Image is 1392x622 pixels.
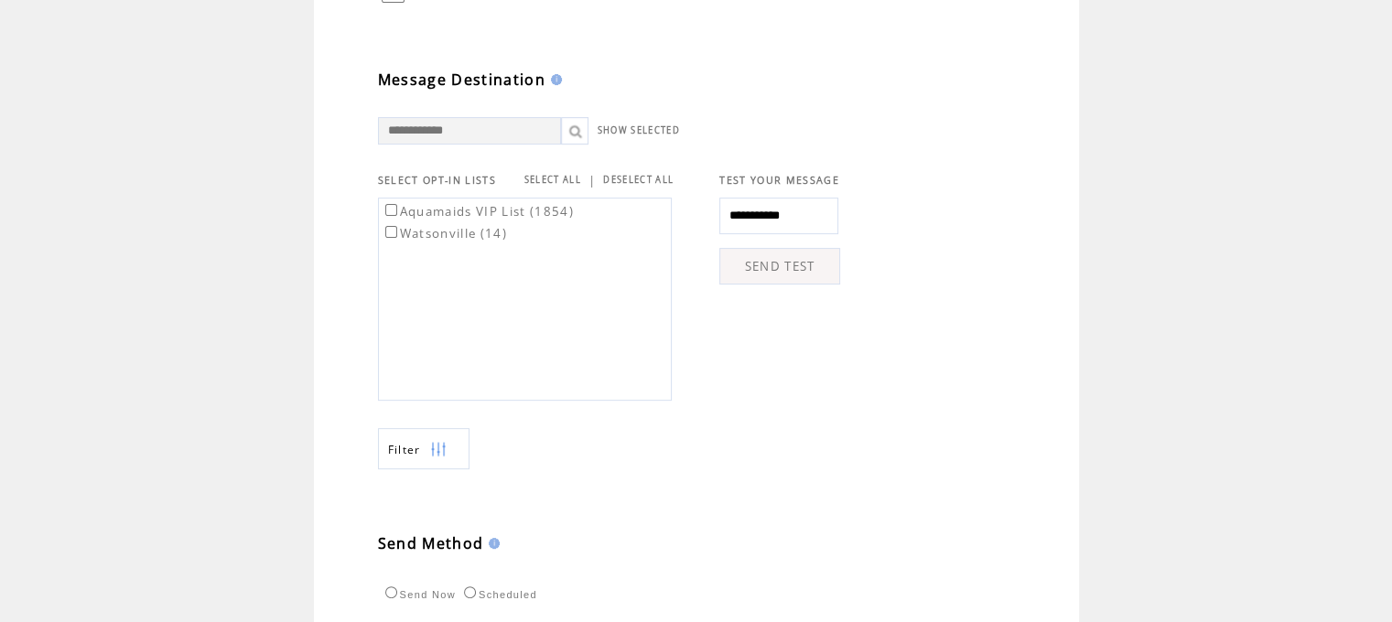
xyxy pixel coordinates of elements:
[385,586,397,598] input: Send Now
[382,203,574,220] label: Aquamaids VIP List (1854)
[524,174,581,186] a: SELECT ALL
[382,225,507,241] label: Watsonville (14)
[459,589,537,600] label: Scheduled
[598,124,680,136] a: SHOW SELECTED
[378,533,484,553] span: Send Method
[385,204,397,216] input: Aquamaids VIP List (1854)
[381,589,456,600] label: Send Now
[378,174,496,187] span: SELECT OPT-IN LISTS
[388,442,421,457] span: Show filters
[483,538,500,549] img: help.gif
[545,74,562,85] img: help.gif
[378,428,469,469] a: Filter
[603,174,674,186] a: DESELECT ALL
[719,248,840,284] a: SEND TEST
[385,226,397,238] input: Watsonville (14)
[588,172,596,188] span: |
[464,586,476,598] input: Scheduled
[430,429,447,470] img: filters.png
[719,174,839,187] span: TEST YOUR MESSAGE
[378,70,545,90] span: Message Destination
